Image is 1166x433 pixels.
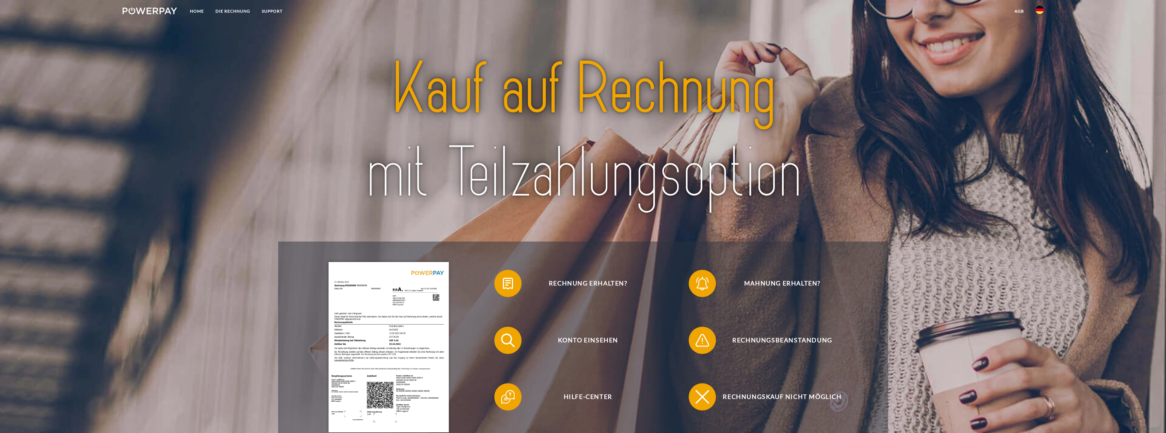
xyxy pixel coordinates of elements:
[494,327,671,354] button: Konto einsehen
[699,383,866,411] span: Rechnungskauf nicht möglich
[499,332,516,349] img: qb_search.svg
[505,270,671,297] span: Rechnung erhalten?
[505,383,671,411] span: Hilfe-Center
[314,43,853,219] img: title-powerpay_de.svg
[184,5,210,17] a: Home
[499,275,516,292] img: qb_bill.svg
[694,388,711,405] img: qb_close.svg
[694,332,711,349] img: qb_warning.svg
[1009,5,1030,17] a: agb
[689,270,866,297] button: Mahnung erhalten?
[210,5,256,17] a: DIE RECHNUNG
[689,327,866,354] button: Rechnungsbeanstandung
[699,327,866,354] span: Rechnungsbeanstandung
[699,270,866,297] span: Mahnung erhalten?
[1036,6,1044,14] img: de
[256,5,288,17] a: SUPPORT
[1139,406,1161,428] iframe: Schaltfläche zum Öffnen des Messaging-Fensters
[123,7,177,14] img: logo-powerpay-white.svg
[689,383,866,411] button: Rechnungskauf nicht möglich
[694,275,711,292] img: qb_bell.svg
[329,262,449,432] img: single_invoice_powerpay_de.jpg
[494,270,671,297] button: Rechnung erhalten?
[499,388,516,405] img: qb_help.svg
[505,327,671,354] span: Konto einsehen
[494,383,671,411] button: Hilfe-Center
